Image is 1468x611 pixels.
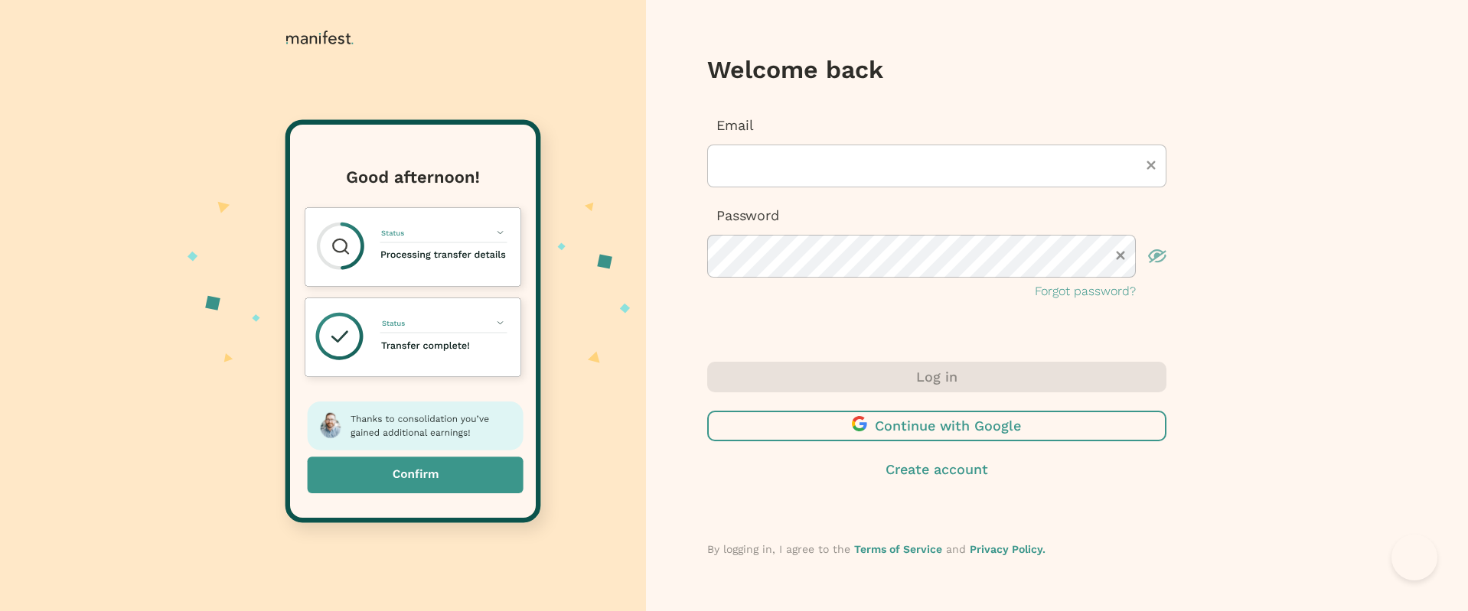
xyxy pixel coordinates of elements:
[707,543,1046,555] span: By logging in, I agree to the and
[854,543,942,555] a: Terms of Service
[188,112,631,545] img: auth
[970,543,1046,555] a: Privacy Policy.
[707,206,1166,226] p: Password
[707,460,1166,479] button: Create account
[1391,535,1437,580] iframe: Toggle Customer Support
[1035,282,1136,301] button: Forgot password?
[707,115,1166,135] p: Email
[707,411,1166,441] button: Continue with Google
[707,54,1166,85] h3: Welcome back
